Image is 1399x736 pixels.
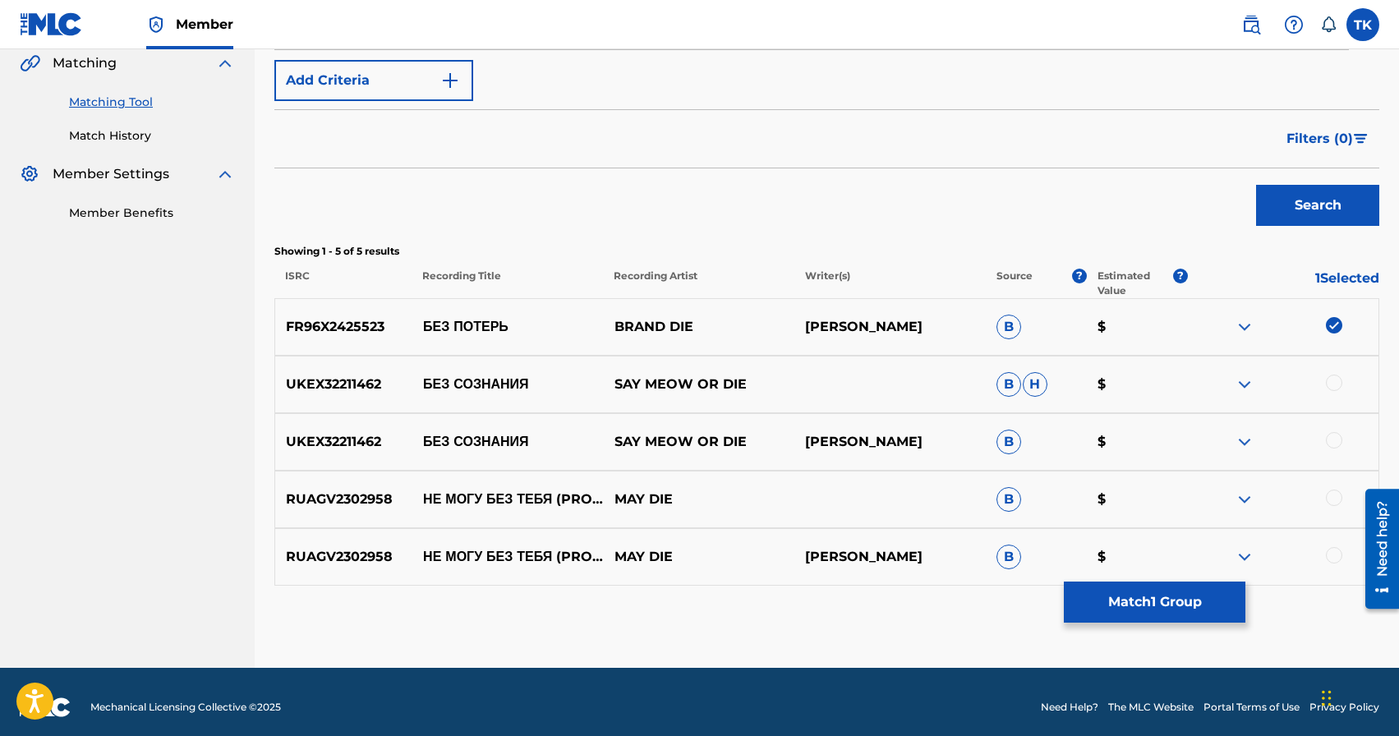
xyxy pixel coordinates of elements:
div: User Menu [1346,8,1379,41]
img: filter [1354,134,1368,144]
span: ? [1173,269,1188,283]
p: SAY MEOW OR DIE [603,375,794,394]
p: ISRC [274,269,412,298]
img: expand [215,53,235,73]
span: ? [1072,269,1087,283]
img: expand [1235,317,1254,337]
p: [PERSON_NAME] [794,317,986,337]
div: Help [1277,8,1310,41]
p: FR96X2425523 [275,317,412,337]
p: [PERSON_NAME] [794,547,986,567]
img: Member Settings [20,164,39,184]
a: The MLC Website [1108,700,1194,715]
div: Notifications [1320,16,1337,33]
p: $ [1086,375,1187,394]
p: RUAGV2302958 [275,490,412,509]
button: Add Criteria [274,60,473,101]
span: Matching [53,53,117,73]
p: $ [1086,547,1187,567]
img: Matching [20,53,40,73]
span: Mechanical Licensing Collective © 2025 [90,700,281,715]
span: H [1023,372,1047,397]
p: $ [1086,432,1187,452]
iframe: Chat Widget [1317,657,1399,736]
p: Recording Artist [603,269,794,298]
p: $ [1086,490,1187,509]
button: Match1 Group [1064,582,1245,623]
p: Estimated Value [1098,269,1173,298]
span: B [996,545,1021,569]
span: B [996,430,1021,454]
div: Виджет чата [1317,657,1399,736]
span: B [996,487,1021,512]
a: Public Search [1235,8,1268,41]
img: search [1241,15,1261,34]
a: Portal Terms of Use [1203,700,1300,715]
a: Match History [69,127,235,145]
p: БЕЗ СОЗНАНИЯ [412,432,604,452]
p: $ [1086,317,1187,337]
button: Search [1256,185,1379,226]
p: НЕ МОГУ БЕЗ ТЕБЯ (PROD. BY CAPSCTRL & IBEN.SINGER) [412,490,604,509]
p: 1 Selected [1188,269,1379,298]
span: Filters ( 0 ) [1286,129,1353,149]
img: Top Rightsholder [146,15,166,34]
span: Member [176,15,233,34]
p: Writer(s) [794,269,986,298]
span: B [996,315,1021,339]
img: expand [1235,375,1254,394]
p: Recording Title [412,269,603,298]
span: Member Settings [53,164,169,184]
p: UKEX32211462 [275,375,412,394]
img: 9d2ae6d4665cec9f34b9.svg [440,71,460,90]
img: MLC Logo [20,12,83,36]
span: B [996,372,1021,397]
p: Showing 1 - 5 of 5 results [274,244,1379,259]
p: BRAND DIE [603,317,794,337]
p: MAY DIE [603,490,794,509]
p: RUAGV2302958 [275,547,412,567]
iframe: Resource Center [1353,482,1399,614]
img: expand [1235,432,1254,452]
p: SAY MEOW OR DIE [603,432,794,452]
img: expand [1235,547,1254,567]
img: expand [1235,490,1254,509]
p: MAY DIE [603,547,794,567]
p: БЕЗ ПОТЕРЬ [412,317,604,337]
img: help [1284,15,1304,34]
p: Source [996,269,1033,298]
p: НЕ МОГУ БЕЗ ТЕБЯ (PROD. BY CAPSCTRL & IBEN.SINGER) [412,547,604,567]
a: Matching Tool [69,94,235,111]
p: UKEX32211462 [275,432,412,452]
div: Перетащить [1322,674,1332,723]
a: Need Help? [1041,700,1098,715]
button: Filters (0) [1277,118,1379,159]
a: Privacy Policy [1309,700,1379,715]
a: Member Benefits [69,205,235,222]
p: [PERSON_NAME] [794,432,986,452]
p: БЕЗ СОЗНАНИЯ [412,375,604,394]
img: deselect [1326,317,1342,333]
img: expand [215,164,235,184]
